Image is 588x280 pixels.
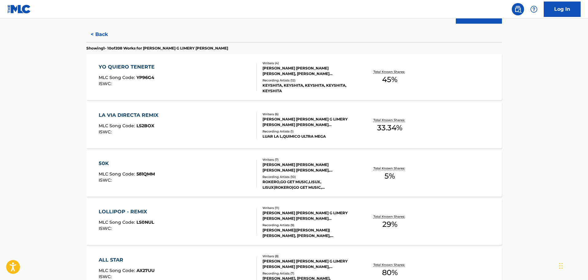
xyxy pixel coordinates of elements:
[86,54,502,100] a: YO QUIERO TENERTEMLC Song Code:YP96G4ISWC:Writers (4)[PERSON_NAME] [PERSON_NAME] [PERSON_NAME], [...
[262,175,355,179] div: Recording Artists ( 10 )
[373,262,406,267] p: Total Known Shares:
[7,5,31,14] img: MLC Logo
[99,75,136,80] span: MLC Song Code :
[99,274,113,279] span: ISWC :
[86,45,228,51] p: Showing 1 - 10 of 208 Works for [PERSON_NAME] G LIMERY [PERSON_NAME]
[559,257,563,275] div: Drag
[136,219,154,225] span: LS0NUL
[99,112,161,119] div: LA VIA DIRECTA REMIX
[136,123,154,128] span: LS2BOX
[262,210,355,221] div: [PERSON_NAME] [PERSON_NAME] G LIMERY [PERSON_NAME] [PERSON_NAME] [PERSON_NAME] DE [PERSON_NAME], ...
[544,2,581,17] a: Log In
[382,74,397,85] span: 45 %
[262,116,355,128] div: [PERSON_NAME] [PERSON_NAME] G LIMERY [PERSON_NAME] [PERSON_NAME] [PERSON_NAME] [PERSON_NAME], [PE...
[262,258,355,270] div: [PERSON_NAME] [PERSON_NAME] G LIMERY [PERSON_NAME] [PERSON_NAME], [PERSON_NAME], [PERSON_NAME], H...
[262,254,355,258] div: Writers ( 8 )
[262,61,355,65] div: Writers ( 4 )
[373,69,406,74] p: Total Known Shares:
[99,268,136,273] span: MLC Song Code :
[262,78,355,83] div: Recording Artists ( 12 )
[373,214,406,219] p: Total Known Shares:
[99,123,136,128] span: MLC Song Code :
[262,223,355,227] div: Recording Artists ( 9 )
[262,134,355,139] div: LUAR LA L,QUIMICO ULTRA MEGA
[99,81,113,86] span: ISWC :
[99,171,136,177] span: MLC Song Code :
[99,208,154,215] div: LOLLIPOP - REMIX
[99,219,136,225] span: MLC Song Code :
[136,268,155,273] span: AX27UU
[512,3,524,15] a: Public Search
[86,151,502,197] a: 50KMLC Song Code:581QMMISWC:Writers (7)[PERSON_NAME] [PERSON_NAME] [PERSON_NAME] [PERSON_NAME], [...
[99,256,155,264] div: ALL STAR
[382,219,397,230] span: 29 %
[99,129,113,135] span: ISWC :
[262,162,355,173] div: [PERSON_NAME] [PERSON_NAME] [PERSON_NAME] [PERSON_NAME], [PERSON_NAME] LIMERY [PERSON_NAME] A [PE...
[530,6,538,13] img: help
[514,6,522,13] img: search
[262,179,355,190] div: ROKERO,GO GET MUSIC,LISUX, LISUX|ROKERO|GO GET MUSIC, [PERSON_NAME], [PERSON_NAME], ROKERO & GO G...
[99,177,113,183] span: ISWC :
[262,65,355,77] div: [PERSON_NAME] [PERSON_NAME] [PERSON_NAME], [PERSON_NAME] [PERSON_NAME] G LIMERY [PERSON_NAME], [P...
[262,157,355,162] div: Writers ( 7 )
[373,166,406,171] p: Total Known Shares:
[99,63,158,71] div: YO QUIERO TENERTE
[86,102,502,148] a: LA VIA DIRECTA REMIXMLC Song Code:LS2BOXISWC:Writers (6)[PERSON_NAME] [PERSON_NAME] G LIMERY [PER...
[262,271,355,276] div: Recording Artists ( 7 )
[262,112,355,116] div: Writers ( 6 )
[262,206,355,210] div: Writers ( 11 )
[528,3,540,15] div: Help
[99,160,155,167] div: 50K
[262,227,355,239] div: [PERSON_NAME]|[PERSON_NAME]|[PERSON_NAME], [PERSON_NAME],[PERSON_NAME], [PERSON_NAME], [PERSON_NA...
[382,267,398,278] span: 80 %
[373,118,406,122] p: Total Known Shares:
[99,226,113,231] span: ISWC :
[86,27,123,42] button: < Back
[262,129,355,134] div: Recording Artists ( 1 )
[377,122,402,133] span: 33.34 %
[86,199,502,245] a: LOLLIPOP - REMIXMLC Song Code:LS0NULISWC:Writers (11)[PERSON_NAME] [PERSON_NAME] G LIMERY [PERSON...
[385,171,395,182] span: 5 %
[557,250,588,280] iframe: Chat Widget
[136,171,155,177] span: 581QMM
[136,75,154,80] span: YP96G4
[262,83,355,94] div: KEYSHITA, KEYSHITA, KEYSHITA, KEYSHITA, KEYSHITA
